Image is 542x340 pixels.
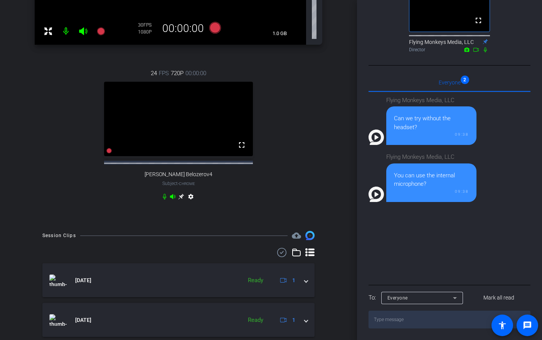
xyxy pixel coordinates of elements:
span: Chrome [179,182,195,186]
span: 00:00:00 [185,69,206,77]
span: Destinations for your clips [292,231,301,240]
mat-icon: accessibility [498,321,507,330]
mat-icon: cloud_upload [292,231,301,240]
span: 1.0 GB [270,29,290,38]
div: Director [409,46,490,53]
mat-expansion-panel-header: thumb-nail[DATE]Ready1 [42,303,315,337]
div: Flying Monkeys Media, LLC [386,96,476,105]
mat-expansion-panel-header: thumb-nail[DATE]Ready1 [42,263,315,297]
img: Session clips [305,231,315,240]
span: 1 [292,316,295,324]
span: [DATE] [75,316,91,324]
img: Profile [369,130,384,145]
mat-icon: message [523,321,532,330]
div: Flying Monkeys Media, LLC [409,38,490,53]
img: thumb-nail [49,274,67,286]
span: 720P [171,69,183,77]
div: Ready [244,316,267,325]
span: Everyone [439,80,461,85]
mat-icon: fullscreen [237,140,246,150]
span: [PERSON_NAME] Belozerov4 [145,171,212,178]
span: Mark all read [483,294,514,302]
img: Profile [369,187,384,202]
span: [DATE] [75,276,91,284]
span: FPS [143,22,151,28]
div: Session Clips [42,232,76,239]
div: 09:38 [394,131,469,137]
mat-icon: settings [186,194,195,203]
img: thumb-nail [49,314,67,326]
button: Mark all read [468,291,531,305]
div: Ready [244,276,267,285]
div: 09:38 [394,189,469,194]
span: 24 [151,69,157,77]
mat-icon: fullscreen [474,16,483,25]
div: 00:00:00 [157,22,209,35]
span: FPS [159,69,169,77]
span: 1 [292,276,295,284]
div: To: [369,293,376,302]
span: Subject [162,180,195,187]
div: Flying Monkeys Media, LLC [386,153,476,162]
div: 1080P [138,29,157,35]
span: Everyone [387,295,408,301]
div: Can we try without the headset? [394,114,469,131]
span: - [178,181,179,186]
div: You can use the internal microphone? [394,171,469,189]
div: 30 [138,22,157,28]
